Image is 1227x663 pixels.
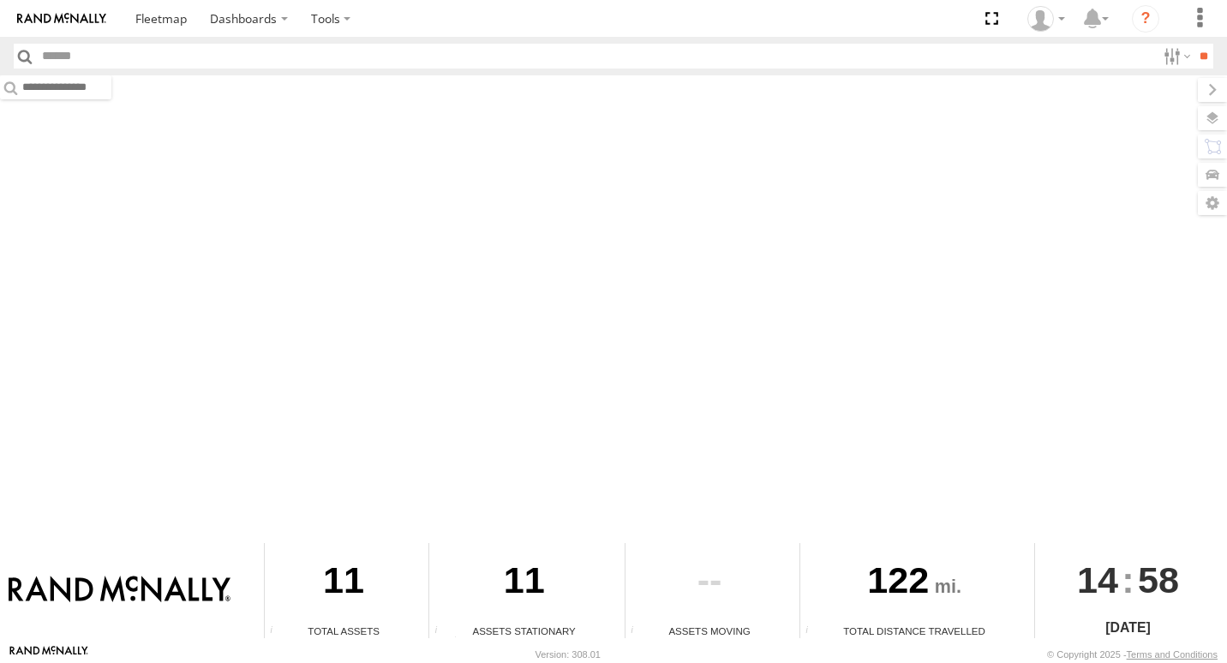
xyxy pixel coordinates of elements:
[1157,44,1194,69] label: Search Filter Options
[17,13,106,25] img: rand-logo.svg
[429,543,619,624] div: 11
[1127,649,1218,660] a: Terms and Conditions
[265,624,422,638] div: Total Assets
[429,625,455,638] div: Total number of assets current stationary.
[625,625,651,638] div: Total number of assets current in transit.
[265,625,290,638] div: Total number of Enabled Assets
[536,649,601,660] div: Version: 308.01
[9,576,230,605] img: Rand McNally
[265,543,422,624] div: 11
[1047,649,1218,660] div: © Copyright 2025 -
[1021,6,1071,32] div: Valeo Dash
[1035,618,1221,638] div: [DATE]
[9,646,88,663] a: Visit our Website
[429,624,619,638] div: Assets Stationary
[1077,543,1118,617] span: 14
[800,543,1028,624] div: 122
[1198,191,1227,215] label: Map Settings
[625,624,793,638] div: Assets Moving
[1132,5,1159,33] i: ?
[800,625,826,638] div: Total distance travelled by all assets within specified date range and applied filters
[1035,543,1221,617] div: :
[800,624,1028,638] div: Total Distance Travelled
[1138,543,1179,617] span: 58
